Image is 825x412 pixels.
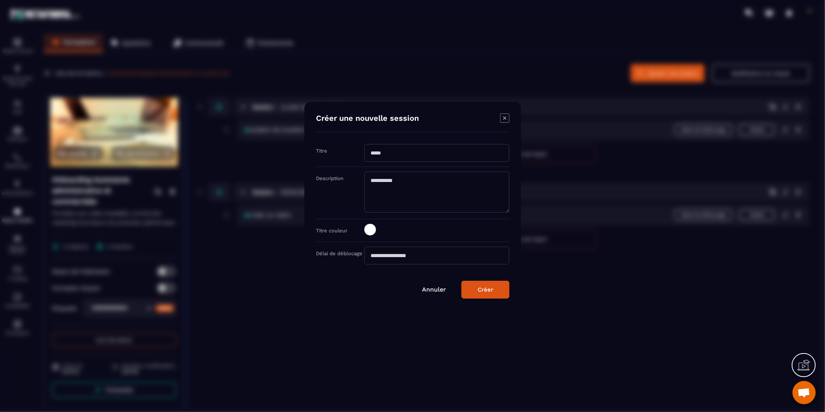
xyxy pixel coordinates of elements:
label: Délai de déblocage [316,251,362,256]
h4: Créer une nouvelle session [316,113,419,124]
a: Annuler [422,286,446,293]
a: Ouvrir le chat [793,381,816,404]
button: Créer [461,281,509,299]
label: Description [316,175,343,181]
div: Créer [478,286,493,293]
label: Titre couleur [316,228,347,233]
label: Titre [316,148,327,154]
